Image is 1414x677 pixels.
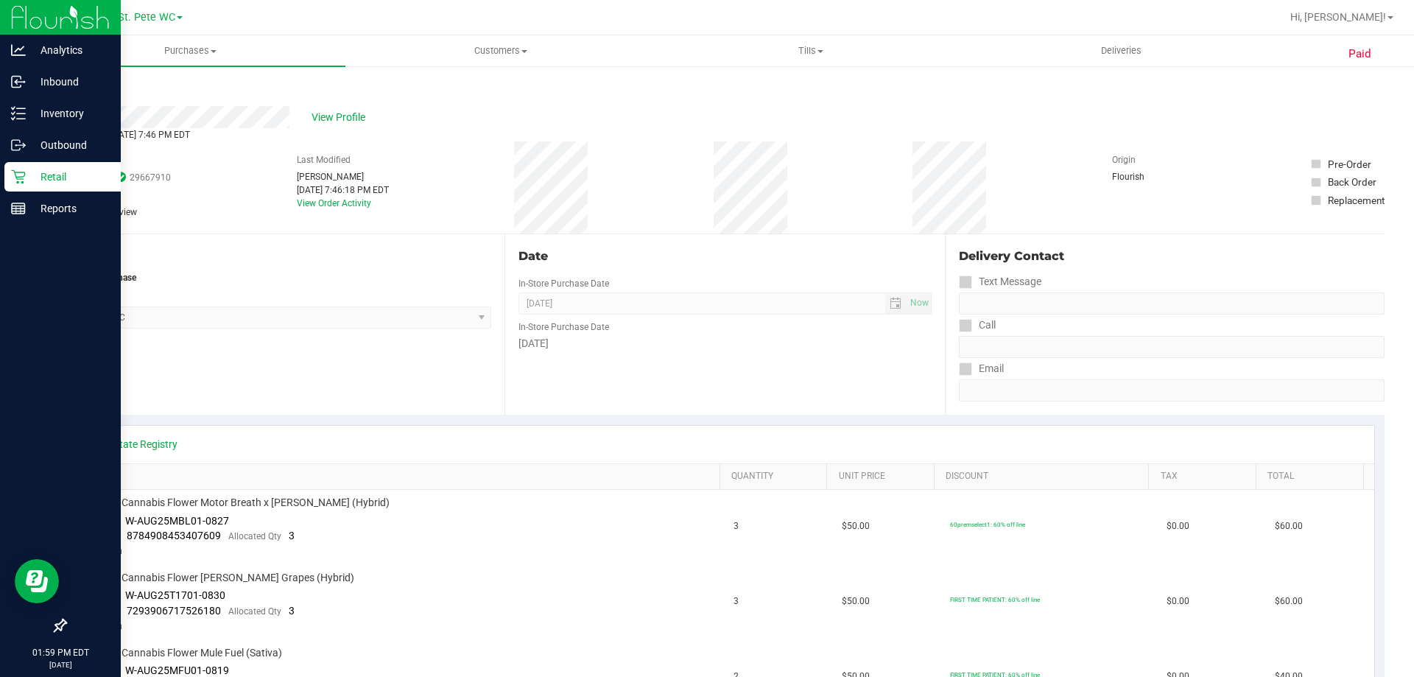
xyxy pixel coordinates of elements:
[312,110,370,125] span: View Profile
[85,571,354,585] span: FT 3.5g Cannabis Flower [PERSON_NAME] Grapes (Hybrid)
[297,170,389,183] div: [PERSON_NAME]
[518,320,609,334] label: In-Store Purchase Date
[345,35,655,66] a: Customers
[950,596,1040,603] span: FIRST TIME PATIENT: 60% off line
[127,605,221,617] span: 7293906717526180
[15,559,59,603] iframe: Resource center
[842,519,870,533] span: $50.00
[297,183,389,197] div: [DATE] 7:46:18 PM EDT
[26,200,114,217] p: Reports
[228,606,281,617] span: Allocated Qty
[839,471,929,483] a: Unit Price
[655,35,965,66] a: Tills
[65,248,491,265] div: Location
[127,530,221,541] span: 8784908453407609
[289,530,295,541] span: 3
[1290,11,1386,23] span: Hi, [PERSON_NAME]!
[959,248,1385,265] div: Delivery Contact
[731,471,821,483] a: Quantity
[26,136,114,154] p: Outbound
[11,169,26,184] inline-svg: Retail
[116,170,126,184] span: In Sync
[297,198,371,208] a: View Order Activity
[946,471,1143,483] a: Discount
[1275,519,1303,533] span: $60.00
[959,358,1004,379] label: Email
[26,41,114,59] p: Analytics
[89,437,177,452] a: View State Registry
[35,44,345,57] span: Purchases
[26,168,114,186] p: Retail
[228,531,281,541] span: Allocated Qty
[1112,170,1186,183] div: Flourish
[950,521,1025,528] span: 60premselect1: 60% off line
[11,106,26,121] inline-svg: Inventory
[35,35,345,66] a: Purchases
[734,594,739,608] span: 3
[11,74,26,89] inline-svg: Inbound
[656,44,965,57] span: Tills
[1328,175,1376,189] div: Back Order
[85,646,282,660] span: FT 3.5g Cannabis Flower Mule Fuel (Sativa)
[959,292,1385,315] input: Format: (999) 999-9999
[65,130,190,140] span: Completed [DATE] 7:46 PM EDT
[125,515,229,527] span: W-AUG25MBL01-0827
[842,594,870,608] span: $50.00
[959,336,1385,358] input: Format: (999) 999-9999
[959,271,1041,292] label: Text Message
[1328,193,1385,208] div: Replacement
[118,11,175,24] span: St. Pete WC
[26,105,114,122] p: Inventory
[1167,519,1189,533] span: $0.00
[297,153,351,166] label: Last Modified
[1348,46,1371,63] span: Paid
[1112,153,1136,166] label: Origin
[125,589,225,601] span: W-AUG25T1701-0830
[518,277,609,290] label: In-Store Purchase Date
[85,496,390,510] span: FT 3.5g Cannabis Flower Motor Breath x [PERSON_NAME] (Hybrid)
[1081,44,1161,57] span: Deliveries
[87,471,714,483] a: SKU
[7,659,114,670] p: [DATE]
[11,138,26,152] inline-svg: Outbound
[1161,471,1251,483] a: Tax
[1167,594,1189,608] span: $0.00
[518,248,931,265] div: Date
[130,171,171,184] span: 29667910
[959,315,996,336] label: Call
[26,73,114,91] p: Inbound
[1267,471,1357,483] a: Total
[966,35,1276,66] a: Deliveries
[346,44,655,57] span: Customers
[734,519,739,533] span: 3
[518,336,931,351] div: [DATE]
[7,646,114,659] p: 01:59 PM EDT
[1328,157,1371,172] div: Pre-Order
[11,43,26,57] inline-svg: Analytics
[1275,594,1303,608] span: $60.00
[289,605,295,617] span: 3
[11,201,26,216] inline-svg: Reports
[125,664,229,676] span: W-AUG25MFU01-0819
